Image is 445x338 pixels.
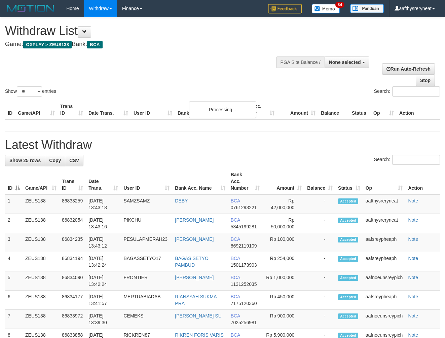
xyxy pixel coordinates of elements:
td: - [304,194,335,214]
td: [DATE] 13:43:18 [86,194,121,214]
span: BCA [231,275,240,280]
input: Search: [392,155,440,165]
a: RIKREN FORIS VARIS [175,332,223,338]
label: Show entries [5,86,56,97]
img: MOTION_logo.png [5,3,56,13]
th: Date Trans.: activate to sort column ascending [86,168,121,194]
td: 86834194 [59,252,86,271]
div: Processing... [189,101,256,118]
a: Stop [416,75,435,86]
img: Button%20Memo.svg [312,4,340,13]
td: [DATE] 13:39:30 [86,310,121,329]
td: ZEUS138 [23,291,59,310]
span: Accepted [338,313,358,319]
td: 86833972 [59,310,86,329]
th: Action [397,100,440,119]
span: Copy [49,158,61,163]
a: [PERSON_NAME] [175,236,214,242]
td: Rp 100,000 [262,233,304,252]
h1: Latest Withdraw [5,138,440,152]
a: Note [408,256,418,261]
a: Note [408,275,418,280]
td: 2 [5,214,23,233]
td: [DATE] 13:41:57 [86,291,121,310]
td: 5 [5,271,23,291]
td: 86834177 [59,291,86,310]
td: 86834090 [59,271,86,291]
td: aafsreypheaph [363,252,406,271]
td: 3 [5,233,23,252]
td: 86832054 [59,214,86,233]
a: Note [408,198,418,203]
a: [PERSON_NAME] [175,217,214,223]
td: - [304,233,335,252]
h4: Game: Bank: [5,41,290,48]
td: SAMZSAMZ [121,194,172,214]
span: Copy 1501173903 to clipboard [231,262,257,268]
th: Trans ID [58,100,86,119]
a: RIANSYAH SUKMA PRA [175,294,216,306]
span: BCA [231,198,240,203]
a: Note [408,313,418,318]
label: Search: [374,86,440,97]
td: ZEUS138 [23,310,59,329]
a: [PERSON_NAME] SU [175,313,221,318]
th: Game/API: activate to sort column ascending [23,168,59,194]
td: - [304,291,335,310]
td: PESULAPMERAH23 [121,233,172,252]
th: Op: activate to sort column ascending [363,168,406,194]
th: ID [5,100,15,119]
span: Accepted [338,256,358,262]
a: Copy [45,155,65,166]
span: Copy 8692119109 to clipboard [231,243,257,249]
th: Amount: activate to sort column ascending [262,168,304,194]
img: panduan.png [350,4,384,13]
td: aafthysreryneat [363,194,406,214]
td: ZEUS138 [23,194,59,214]
a: BAGAS SETYO PAMBUD [175,256,209,268]
span: BCA [231,236,240,242]
td: ZEUS138 [23,214,59,233]
td: aafnoeunsreypich [363,310,406,329]
th: Op [371,100,397,119]
span: Accepted [338,237,358,242]
td: 86834235 [59,233,86,252]
th: ID: activate to sort column descending [5,168,23,194]
th: Balance: activate to sort column ascending [304,168,335,194]
td: - [304,271,335,291]
th: Trans ID: activate to sort column ascending [59,168,86,194]
a: DEBY [175,198,188,203]
td: 1 [5,194,23,214]
span: Copy 7025256981 to clipboard [231,320,257,325]
td: Rp 450,000 [262,291,304,310]
th: Status: activate to sort column ascending [335,168,363,194]
a: Note [408,217,418,223]
td: aafthysreryneat [363,214,406,233]
td: 7 [5,310,23,329]
span: Copy 0761293221 to clipboard [231,205,257,210]
span: BCA [231,217,240,223]
span: Accepted [338,218,358,223]
td: FRONTIER [121,271,172,291]
span: BCA [231,332,240,338]
span: CSV [69,158,79,163]
td: - [304,252,335,271]
td: - [304,310,335,329]
td: ZEUS138 [23,271,59,291]
td: CEMEKS [121,310,172,329]
td: BAGASSETYO17 [121,252,172,271]
span: Copy 1131252035 to clipboard [231,281,257,287]
td: [DATE] 13:43:12 [86,233,121,252]
td: [DATE] 13:42:24 [86,252,121,271]
th: Bank Acc. Name [175,100,236,119]
td: Rp 254,000 [262,252,304,271]
span: BCA [231,294,240,299]
span: Accepted [338,275,358,281]
th: Amount [277,100,318,119]
td: - [304,214,335,233]
th: Action [405,168,440,194]
td: 86833259 [59,194,86,214]
span: BCA [231,256,240,261]
td: PIKCHU [121,214,172,233]
a: CSV [65,155,83,166]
